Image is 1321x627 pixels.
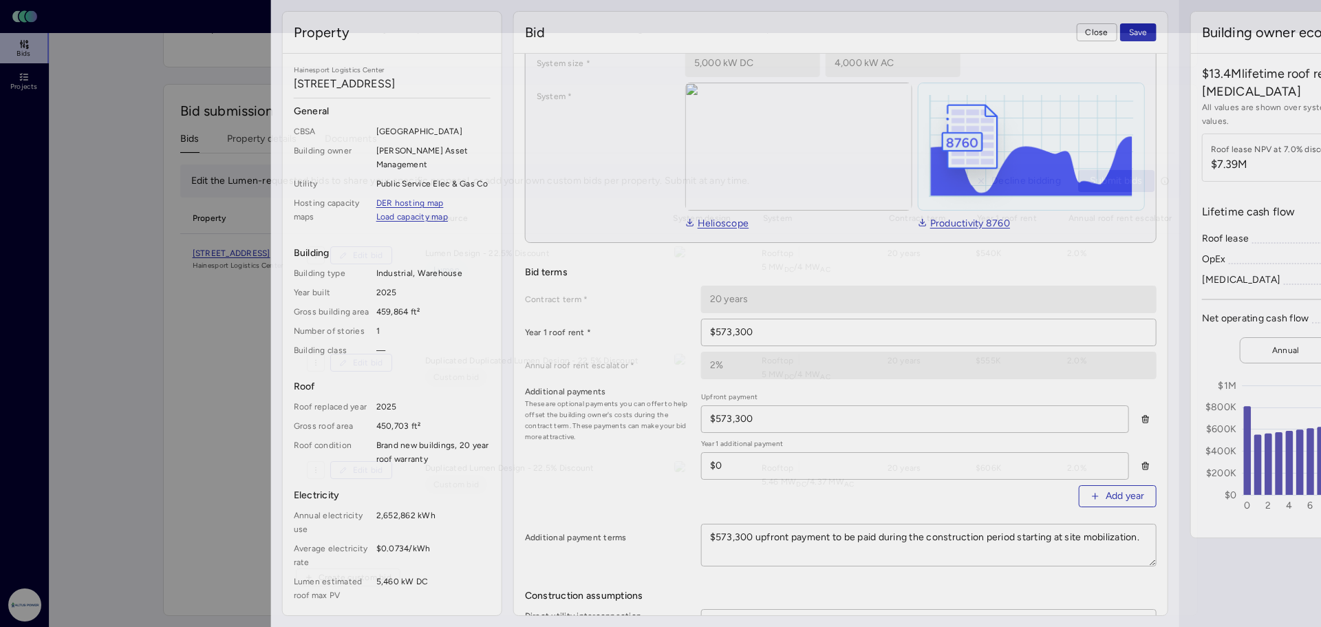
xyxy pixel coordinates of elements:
[1206,423,1236,435] text: $600K
[1085,25,1108,39] span: Close
[376,419,491,433] span: 450,703 ft²
[294,144,371,171] span: Building owner
[702,524,1156,566] textarea: $573,300 upfront payment to be paid during the construction period starting at site mobilization.
[376,210,448,224] a: Load capacity map
[1205,445,1236,457] text: $400K
[294,246,491,261] span: Building
[525,531,690,544] label: Additional payment terms
[702,286,1156,312] input: __ years
[294,509,371,536] span: Annual electricity use
[294,65,491,76] span: Hainesport Logistics Center
[525,398,690,443] span: These are optional payments you can offer to help offset the building owner's costs during the co...
[1129,25,1148,39] span: Save
[525,326,690,339] label: Year 1 roof rent *
[376,438,491,466] span: Brand new buildings, 20 year roof warranty
[919,83,1144,210] img: helioscope-8760-1D3KBreE.png
[525,23,545,42] span: Bid
[525,359,690,372] label: Annual roof rent escalator *
[376,343,491,357] span: —
[685,216,749,231] a: Helioscope
[376,266,491,280] span: Industrial, Warehouse
[1286,500,1292,511] text: 4
[294,305,371,319] span: Gross building area
[1252,343,1320,357] span: Annual
[525,385,690,398] label: Additional payments
[525,588,1157,604] span: Construction assumptions
[376,125,491,138] span: [GEOGRAPHIC_DATA]
[1265,500,1271,511] text: 2
[918,216,1010,231] a: Productivity 8760
[294,266,371,280] span: Building type
[1202,204,1296,220] span: Lifetime cash flow
[376,575,491,602] span: 5,460 kW DC
[376,144,491,171] span: [PERSON_NAME] Asset Management
[701,438,1129,449] span: Year 1 additional payment
[294,196,371,224] span: Hosting capacity maps
[1206,467,1236,479] text: $200K
[701,392,1129,403] span: Upfront payment
[1225,489,1237,501] text: $0
[1307,500,1313,511] text: 6
[525,293,690,306] label: Contract term *
[1202,231,1249,246] div: Roof lease
[294,419,371,433] span: Gross roof area
[376,286,491,299] span: 2025
[1202,311,1309,326] div: Net operating cash flow
[1079,485,1157,507] button: Add year
[294,488,491,503] span: Electricity
[294,542,371,569] span: Average electricity rate
[294,177,371,191] span: Utility
[294,104,491,119] span: General
[826,50,960,76] input: 1,000 kW AC
[376,305,491,319] span: 459,864 ft²
[376,196,444,210] a: DER hosting map
[702,319,1156,346] input: $___
[294,125,371,138] span: CBSA
[525,265,1157,280] span: Bid terms
[294,343,371,357] span: Building class
[1205,401,1236,413] text: $800K
[294,400,371,414] span: Roof replaced year
[537,89,674,103] label: System *
[294,76,491,92] span: [STREET_ADDRESS]
[537,56,674,70] label: System size *
[1202,273,1281,288] div: [MEDICAL_DATA]
[376,400,491,414] span: 2025
[685,83,912,211] img: view
[1120,23,1157,41] button: Save
[1202,252,1226,267] div: OpEx
[294,286,371,299] span: Year built
[294,438,371,466] span: Roof condition
[376,324,491,338] span: 1
[1106,489,1145,504] span: Add year
[702,352,1156,379] input: _%
[376,177,491,191] span: Public Service Elec & Gas Co
[294,379,491,394] span: Roof
[376,542,491,569] span: $0.0734/kWh
[1076,23,1117,41] button: Close
[1244,500,1250,511] text: 0
[294,23,350,42] span: Property
[376,509,491,536] span: 2,652,862 kWh
[1218,380,1236,392] text: $1M
[294,575,371,602] span: Lumen estimated roof max PV
[294,324,371,338] span: Number of stories
[686,50,819,76] input: 1,000 kW DC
